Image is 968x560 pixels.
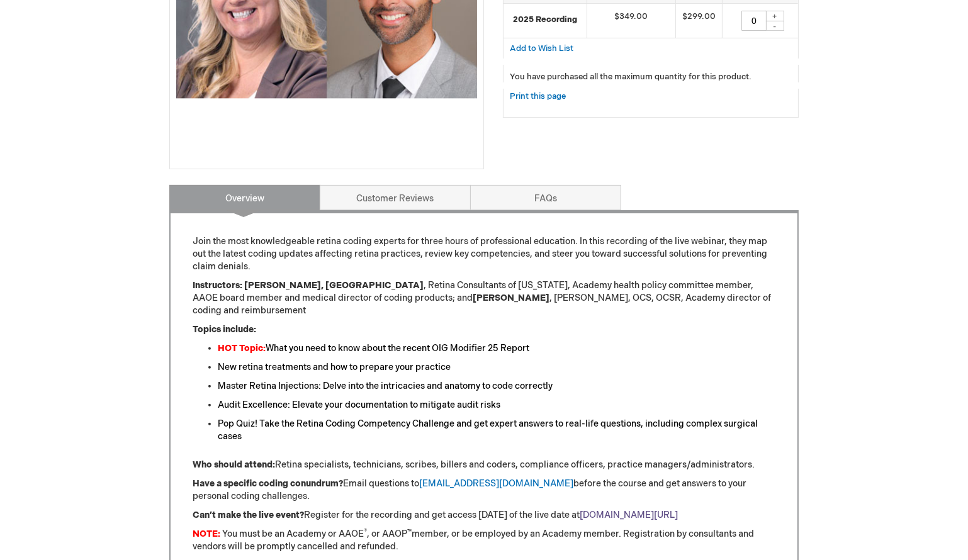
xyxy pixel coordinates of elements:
[510,14,580,26] strong: 2025 Recording
[193,510,304,520] strong: Can’t make the live event?
[510,89,566,104] a: Print this page
[587,3,675,38] td: $349.00
[218,418,758,442] font: Pop Quiz! Take the Retina Coding Competency Challenge and get expert answers to real-life questio...
[320,185,471,210] a: Customer Reviews
[193,478,343,489] strong: Have a specific coding conundrum?
[741,11,767,31] input: Qty
[510,71,792,83] p: You have purchased all the maximum quantity for this product.
[193,235,775,273] p: Join the most knowledgeable retina coding experts for three hours of professional education. In t...
[193,324,256,335] strong: Topics include:
[266,343,529,354] font: What you need to know about the recent OIG Modifier 25 Report
[218,381,553,391] font: Master Retina Injections: Delve into the intricacies and anatomy to code correctly
[193,528,775,553] p: You must be an Academy or AAOE , or AAOP member, or be employed by an Academy member. Registratio...
[675,3,722,38] td: $299.00
[580,510,678,520] a: [DOMAIN_NAME][URL]
[193,459,775,471] p: Retina specialists, technicians, scribes, billers and coders, compliance officers, practice manag...
[419,478,573,489] a: [EMAIL_ADDRESS][DOMAIN_NAME]
[193,280,424,291] strong: Instructors: [PERSON_NAME], [GEOGRAPHIC_DATA]
[765,11,784,21] div: +
[407,528,412,535] sup: ™
[169,185,320,210] a: Overview
[193,459,275,470] strong: Who should attend:
[473,293,549,303] strong: [PERSON_NAME]
[193,509,775,522] p: Register for the recording and get access [DATE] of the live date at
[470,185,621,210] a: FAQs
[193,529,220,539] font: NOTE:
[218,400,500,410] font: Audit Excellence: Elevate your documentation to mitigate audit risks
[218,343,266,354] strong: HOT Topic:
[765,21,784,31] div: -
[364,528,367,535] sup: ®
[193,478,775,503] p: Email questions to before the course and get answers to your personal coding challenges.
[218,362,451,372] font: New retina treatments and how to prepare your practice
[510,43,573,53] a: Add to Wish List
[193,279,775,317] p: , Retina Consultants of [US_STATE], Academy health policy committee member, AAOE board member and...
